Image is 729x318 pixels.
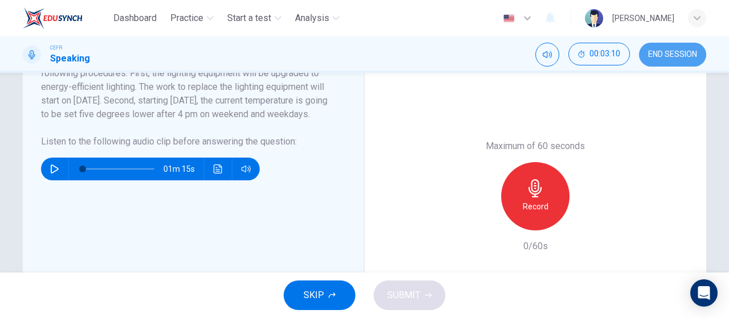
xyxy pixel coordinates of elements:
[163,158,204,180] span: 01m 15s
[304,287,324,303] span: SKIP
[223,8,286,28] button: Start a test
[585,9,603,27] img: Profile picture
[23,7,83,30] img: EduSynch logo
[295,11,329,25] span: Analysis
[535,43,559,67] div: Mute
[648,50,697,59] span: END SESSION
[41,39,332,121] h6: Responding to the university's green initiative campaign, the library is going to cut down the el...
[50,44,62,52] span: CEFR
[166,8,218,28] button: Practice
[568,43,630,67] div: Hide
[486,139,585,153] h6: Maximum of 60 seconds
[41,135,332,148] h6: Listen to the following audio clip before answering the question :
[523,239,548,253] h6: 0/60s
[50,52,90,65] h1: Speaking
[209,158,227,180] button: Click to see the audio transcription
[589,49,620,59] span: 00:03:10
[612,11,674,25] div: [PERSON_NAME]
[639,43,706,67] button: END SESSION
[113,11,157,25] span: Dashboard
[227,11,271,25] span: Start a test
[690,279,718,307] div: Open Intercom Messenger
[523,200,548,213] h6: Record
[23,7,109,30] a: EduSynch logo
[568,43,630,65] button: 00:03:10
[284,280,355,310] button: SKIP
[502,14,516,23] img: en
[109,8,161,28] button: Dashboard
[501,162,570,230] button: Record
[170,11,203,25] span: Practice
[290,8,344,28] button: Analysis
